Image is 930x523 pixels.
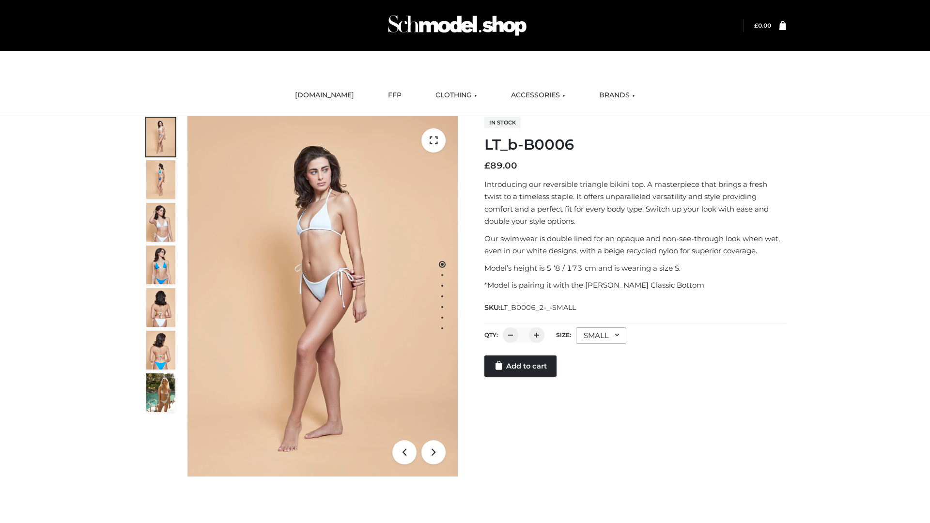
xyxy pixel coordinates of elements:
img: ArielClassicBikiniTop_CloudNine_AzureSky_OW114ECO_1 [187,116,458,477]
img: Schmodel Admin 964 [385,6,530,45]
p: Our swimwear is double lined for an opaque and non-see-through look when wet, even in our white d... [484,232,786,257]
a: ACCESSORIES [504,85,573,106]
bdi: 0.00 [754,22,771,29]
img: ArielClassicBikiniTop_CloudNine_AzureSky_OW114ECO_1-scaled.jpg [146,118,175,156]
img: Arieltop_CloudNine_AzureSky2.jpg [146,373,175,412]
label: Size: [556,331,571,338]
a: CLOTHING [428,85,484,106]
span: In stock [484,117,521,128]
p: Model’s height is 5 ‘8 / 173 cm and is wearing a size S. [484,262,786,275]
a: [DOMAIN_NAME] [288,85,361,106]
bdi: 89.00 [484,160,517,171]
a: BRANDS [592,85,642,106]
a: FFP [381,85,409,106]
a: Add to cart [484,355,557,377]
span: £ [754,22,758,29]
a: £0.00 [754,22,771,29]
span: £ [484,160,490,171]
h1: LT_b-B0006 [484,136,786,154]
p: Introducing our reversible triangle bikini top. A masterpiece that brings a fresh twist to a time... [484,178,786,228]
img: ArielClassicBikiniTop_CloudNine_AzureSky_OW114ECO_3-scaled.jpg [146,203,175,242]
div: SMALL [576,327,626,344]
p: *Model is pairing it with the [PERSON_NAME] Classic Bottom [484,279,786,292]
img: ArielClassicBikiniTop_CloudNine_AzureSky_OW114ECO_4-scaled.jpg [146,246,175,284]
img: ArielClassicBikiniTop_CloudNine_AzureSky_OW114ECO_7-scaled.jpg [146,288,175,327]
span: SKU: [484,302,577,313]
img: ArielClassicBikiniTop_CloudNine_AzureSky_OW114ECO_8-scaled.jpg [146,331,175,369]
span: LT_B0006_2-_-SMALL [500,303,576,312]
label: QTY: [484,331,498,338]
img: ArielClassicBikiniTop_CloudNine_AzureSky_OW114ECO_2-scaled.jpg [146,160,175,199]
